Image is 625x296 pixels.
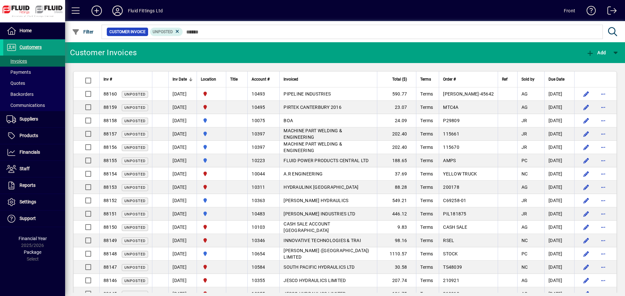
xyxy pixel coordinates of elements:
span: CHRISTCHURCH [201,264,222,271]
span: Terms [420,158,433,163]
span: Due Date [549,76,564,83]
span: TS48039 [443,264,462,270]
span: 10654 [252,251,265,256]
span: NC [521,264,528,270]
span: 10397 [252,145,265,150]
button: Add [585,47,607,58]
button: More options [598,142,608,152]
span: 10044 [252,171,265,176]
span: NC [521,238,528,243]
td: [DATE] [544,141,574,154]
span: Add [586,50,606,55]
button: Edit [581,249,591,259]
span: AG [521,91,528,97]
span: Total ($) [392,76,407,83]
span: 10363 [252,198,265,203]
span: Terms [420,225,433,230]
button: Edit [581,155,591,166]
button: Edit [581,235,591,246]
div: Due Date [549,76,570,83]
td: [DATE] [544,101,574,114]
td: [DATE] [544,127,574,141]
td: [DATE] [168,221,197,234]
button: More options [598,262,608,272]
button: More options [598,275,608,286]
span: 88152 [104,198,117,203]
span: 10103 [252,225,265,230]
span: Financial Year [19,236,47,241]
button: Edit [581,129,591,139]
div: Invoiced [284,76,373,83]
td: [DATE] [168,261,197,274]
span: Unposted [124,225,146,230]
td: [DATE] [168,274,197,287]
span: Inv # [104,76,112,83]
button: More options [598,182,608,192]
span: Terms [420,171,433,176]
span: Unposted [124,265,146,270]
td: 9.83 [377,221,416,234]
span: Invoiced [284,76,298,83]
span: Terms [420,211,433,216]
td: 88.28 [377,181,416,194]
span: Terms [420,131,433,136]
span: Terms [420,118,433,123]
span: Terms [420,91,433,97]
span: JR [521,145,527,150]
div: Total ($) [381,76,413,83]
td: 590.77 [377,87,416,101]
span: CHRISTCHURCH [201,237,222,244]
span: Suppliers [20,116,38,122]
span: PC [521,158,528,163]
span: AUCKLAND [201,210,222,217]
span: A.R ENGINEERING [284,171,323,176]
span: AUCKLAND [201,130,222,137]
span: 10355 [252,278,265,283]
span: HYDRAULINK [GEOGRAPHIC_DATA] [284,185,358,190]
span: Order # [443,76,456,83]
span: PIRTEK CANTERBURY 2016 [284,105,341,110]
td: [DATE] [544,181,574,194]
button: More options [598,129,608,139]
span: MACHINE PART WELDING & ENGINEERING [284,128,342,140]
div: Sold by [521,76,540,83]
span: Home [20,28,32,33]
button: More options [598,169,608,179]
span: Unposted [124,119,146,123]
span: AUCKLAND [201,197,222,204]
span: Communications [7,103,45,108]
span: AG [521,185,528,190]
div: Title [230,76,243,83]
span: PC [521,251,528,256]
span: JR [521,131,527,136]
td: 188.65 [377,154,416,167]
span: Support [20,216,36,221]
button: Edit [581,115,591,126]
a: Staff [3,161,65,177]
span: CHRISTCHURCH [201,104,222,111]
td: [DATE] [544,114,574,127]
span: 10075 [252,118,265,123]
span: 210921 [443,278,459,283]
td: [DATE] [544,154,574,167]
td: 24.09 [377,114,416,127]
span: CHRISTCHURCH [201,224,222,231]
span: NC [521,171,528,176]
span: Account # [252,76,270,83]
span: Filter [72,29,94,34]
span: Unposted [124,279,146,283]
span: Unposted [124,159,146,163]
span: Payments [7,70,31,75]
button: Edit [581,182,591,192]
span: INNOVATIVE TECHNOLOGIES & TRAI [284,238,361,243]
span: Terms [420,76,431,83]
td: [DATE] [168,114,197,127]
button: Edit [581,222,591,232]
div: Customer Invoices [70,47,137,58]
button: Edit [581,102,591,112]
td: [DATE] [544,87,574,101]
span: JR [521,211,527,216]
span: 10223 [252,158,265,163]
button: Add [86,5,107,17]
span: PIL181875 [443,211,466,216]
